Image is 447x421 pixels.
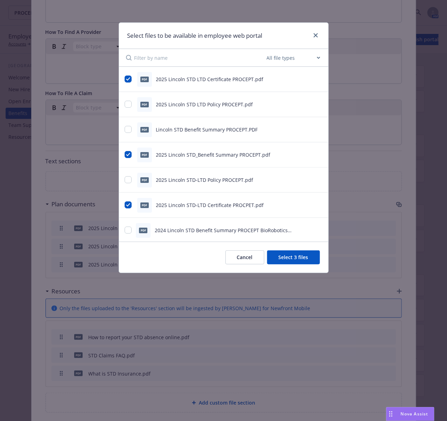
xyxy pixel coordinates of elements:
span: pdf [140,177,149,183]
button: download file [305,201,311,209]
button: preview file [316,176,323,184]
span: pdf [140,102,149,107]
button: Nova Assist [386,407,434,421]
button: preview file [316,151,323,158]
button: download file [305,176,311,184]
span: pdf [140,202,149,208]
span: 2025 Lincoln STD_Benefit Summary PROCEPT.pdf [156,151,271,158]
span: pdf [140,152,149,157]
span: 2025 Lincoln STD LTD Policy PROCEPT.pdf [156,101,253,108]
svg: Search [126,55,132,60]
button: download file [305,151,311,158]
span: 2025 Lincoln STD-LTD Certificate PROCPET.pdf [156,202,264,208]
button: download file [305,227,311,234]
span: PDF [140,127,149,132]
button: download file [305,126,311,133]
button: preview file [316,201,323,209]
button: preview file [316,126,323,133]
div: Drag to move [386,407,395,421]
button: preview file [316,227,323,234]
span: pdf [140,77,149,82]
button: Cancel [225,250,264,264]
span: 2025 Lincoln STD LTD Certificate PROCEPT.pdf [156,76,264,83]
button: preview file [316,76,323,83]
span: PDF [139,228,147,233]
button: preview file [316,101,323,108]
a: close [312,31,320,40]
input: Filter by name [134,49,265,66]
button: Select 3 files [267,250,320,264]
h1: Select files to be available in employee web portal [127,31,263,40]
button: download file [305,101,311,108]
span: 2024 Lincoln STD Benefit Summary PROCEPT BioRobotics Corporation.PDF [155,227,292,241]
button: download file [305,76,311,83]
span: 2025 Lincoln STD-LTD Policy PROCEPT.pdf [156,177,253,183]
span: Nova Assist [401,411,428,417]
span: Lincoln STD Benefit Summary PROCEPT.PDF [156,126,258,133]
